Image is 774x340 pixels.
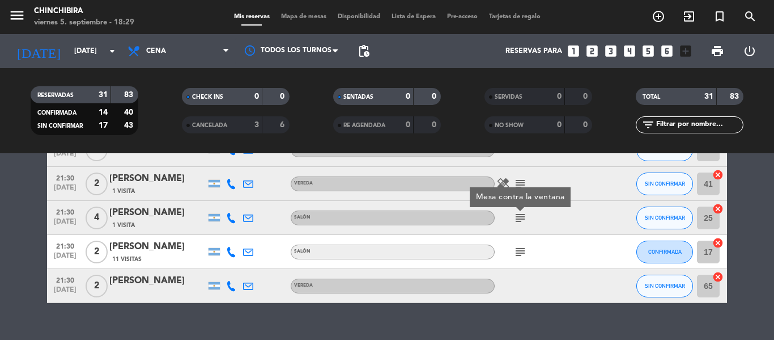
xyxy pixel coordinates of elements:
div: [PERSON_NAME] [109,240,206,254]
span: Pre-acceso [441,14,483,20]
span: Mapa de mesas [275,14,332,20]
div: Chinchibira [34,6,134,17]
strong: 6 [280,121,287,129]
div: viernes 5. septiembre - 18:29 [34,17,134,28]
i: looks_3 [603,44,618,58]
strong: 0 [254,93,259,100]
span: TOTAL [643,94,660,100]
span: [DATE] [51,252,79,265]
span: print [711,44,724,58]
button: CONFIRMADA [636,241,693,263]
span: CONFIRMADA [648,249,682,255]
span: 21:30 [51,171,79,184]
span: [DATE] [51,184,79,197]
strong: 31 [99,91,108,99]
i: add_circle_outline [652,10,665,23]
i: [DATE] [8,39,69,64]
i: looks_4 [622,44,637,58]
strong: 83 [730,93,741,100]
div: [PERSON_NAME] [109,205,206,220]
strong: 0 [432,93,439,100]
strong: 40 [124,108,135,116]
span: 1 Visita [112,221,135,230]
span: RE AGENDADA [343,123,385,128]
span: SERVIDAS [495,94,522,100]
span: SIN CONFIRMAR [645,283,685,289]
span: 1 Visita [112,187,135,196]
i: menu [8,7,25,24]
button: SIN CONFIRMAR [636,275,693,297]
span: Disponibilidad [332,14,386,20]
span: SIN CONFIRMAR [37,123,83,129]
span: VEREDA [294,283,313,288]
input: Filtrar por nombre... [655,119,743,131]
span: VEREDA [294,181,313,186]
span: SALÓN [294,215,311,220]
i: exit_to_app [682,10,696,23]
span: 21:30 [51,205,79,218]
span: RESERVADAS [37,93,74,98]
i: cancel [712,169,724,181]
i: cancel [712,237,724,249]
strong: 0 [280,93,287,100]
button: menu [8,7,25,28]
span: 4 [86,207,108,229]
strong: 43 [124,121,135,129]
strong: 3 [254,121,259,129]
i: add_box [678,44,693,58]
i: subject [513,177,527,191]
strong: 0 [432,121,439,129]
i: healing [496,177,510,191]
span: SENTADAS [343,94,373,100]
i: search [743,10,757,23]
i: turned_in_not [713,10,726,23]
span: SIN CONFIRMAR [645,181,685,187]
strong: 0 [406,121,410,129]
span: 2 [86,275,108,297]
button: SIN CONFIRMAR [636,207,693,229]
button: SIN CONFIRMAR [636,173,693,195]
span: Tarjetas de regalo [483,14,546,20]
i: cancel [712,203,724,215]
div: LOG OUT [733,34,766,68]
i: power_settings_new [743,44,756,58]
i: looks_one [566,44,581,58]
i: subject [513,245,527,259]
span: 2 [86,241,108,263]
span: [DATE] [51,286,79,299]
span: 21:30 [51,239,79,252]
strong: 83 [124,91,135,99]
i: arrow_drop_down [105,44,119,58]
span: Mis reservas [228,14,275,20]
i: looks_6 [660,44,674,58]
div: Mesa contra la ventana [476,191,565,203]
span: 11 Visitas [112,255,142,264]
span: [DATE] [51,218,79,231]
span: SALÓN [294,249,311,254]
i: looks_5 [641,44,656,58]
span: 21:30 [51,273,79,286]
strong: 14 [99,108,108,116]
i: looks_two [585,44,599,58]
span: CHECK INS [192,94,223,100]
strong: 17 [99,121,108,129]
strong: 0 [557,93,562,100]
span: NO SHOW [495,123,524,128]
span: pending_actions [357,44,371,58]
span: CONFIRMADA [37,110,76,116]
strong: 31 [704,93,713,100]
strong: 0 [583,93,590,100]
i: subject [513,211,527,225]
strong: 0 [557,121,562,129]
span: 2 [86,173,108,195]
strong: 0 [406,93,410,100]
span: Lista de Espera [386,14,441,20]
i: cancel [712,271,724,283]
i: filter_list [641,118,655,132]
span: SIN CONFIRMAR [645,215,685,221]
div: [PERSON_NAME] [109,171,206,186]
span: CANCELADA [192,123,227,128]
strong: 0 [583,121,590,129]
div: [PERSON_NAME] [109,274,206,288]
span: Cena [146,47,166,55]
